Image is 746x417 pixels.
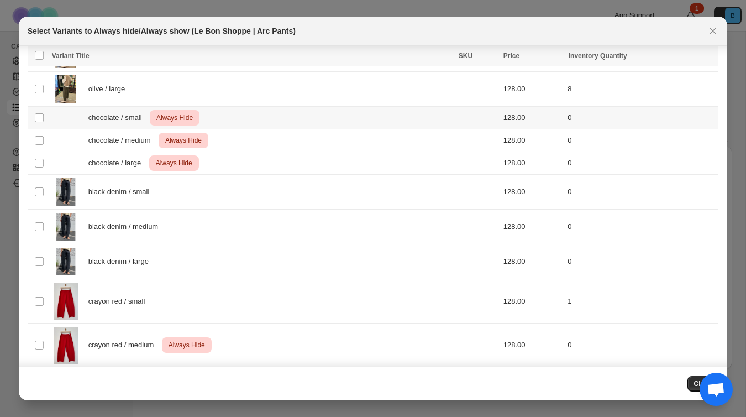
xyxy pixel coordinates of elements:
td: 128.00 [500,279,564,324]
img: le-bon-shoppe-arc-pants-apparel-le-bon-shoppe-crayon-red-small-768856.webp [52,283,80,320]
span: Variant Title [52,52,90,60]
td: 128.00 [500,244,564,279]
span: Always Hide [166,338,207,352]
span: chocolate / medium [88,135,157,146]
td: 128.00 [500,323,564,367]
span: SKU [459,52,472,60]
span: crayon red / medium [88,340,160,351]
td: 0 [564,210,718,244]
td: 128.00 [500,175,564,210]
img: le-bon-shoppe-arc-pants-apparel-le-bon-shoppe-454105.webp [52,75,80,103]
td: 0 [564,152,718,175]
span: crayon red / small [88,296,151,307]
span: Always Hide [154,157,195,170]
span: black denim / medium [88,221,164,232]
span: Always Hide [154,111,195,124]
img: le-bon-shoppe-arc-pants-apparel-le-bon-shoppe-black-denim-small-980741.webp [52,178,80,206]
h2: Select Variants to Always hide/Always show (Le Bon Shoppe | Arc Pants) [28,25,296,37]
span: Inventory Quantity [569,52,627,60]
td: 0 [564,244,718,279]
span: chocolate / large [88,158,147,169]
button: Close [687,376,719,392]
td: 0 [564,175,718,210]
img: le-bon-shoppe-arc-pants-apparel-le-bon-shoppe-black-denim-small-980741.webp [52,248,80,275]
td: 0 [564,129,718,152]
span: Always Hide [163,134,204,147]
span: olive / large [88,84,131,95]
td: 0 [564,107,718,129]
td: 128.00 [500,129,564,152]
span: Price [503,52,519,60]
a: Open chat [700,373,733,406]
td: 128.00 [500,72,564,107]
td: 8 [564,72,718,107]
button: Close [705,23,721,39]
td: 1 [564,279,718,324]
span: Close [694,379,712,388]
span: black denim / large [88,256,155,267]
img: le-bon-shoppe-arc-pants-apparel-le-bon-shoppe-crayon-red-small-768856.webp [52,327,80,364]
td: 128.00 [500,152,564,175]
img: le-bon-shoppe-arc-pants-apparel-le-bon-shoppe-black-denim-small-980741.webp [52,213,80,241]
td: 128.00 [500,107,564,129]
td: 0 [564,323,718,367]
td: 128.00 [500,210,564,244]
span: black denim / small [88,186,155,197]
span: chocolate / small [88,112,148,123]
